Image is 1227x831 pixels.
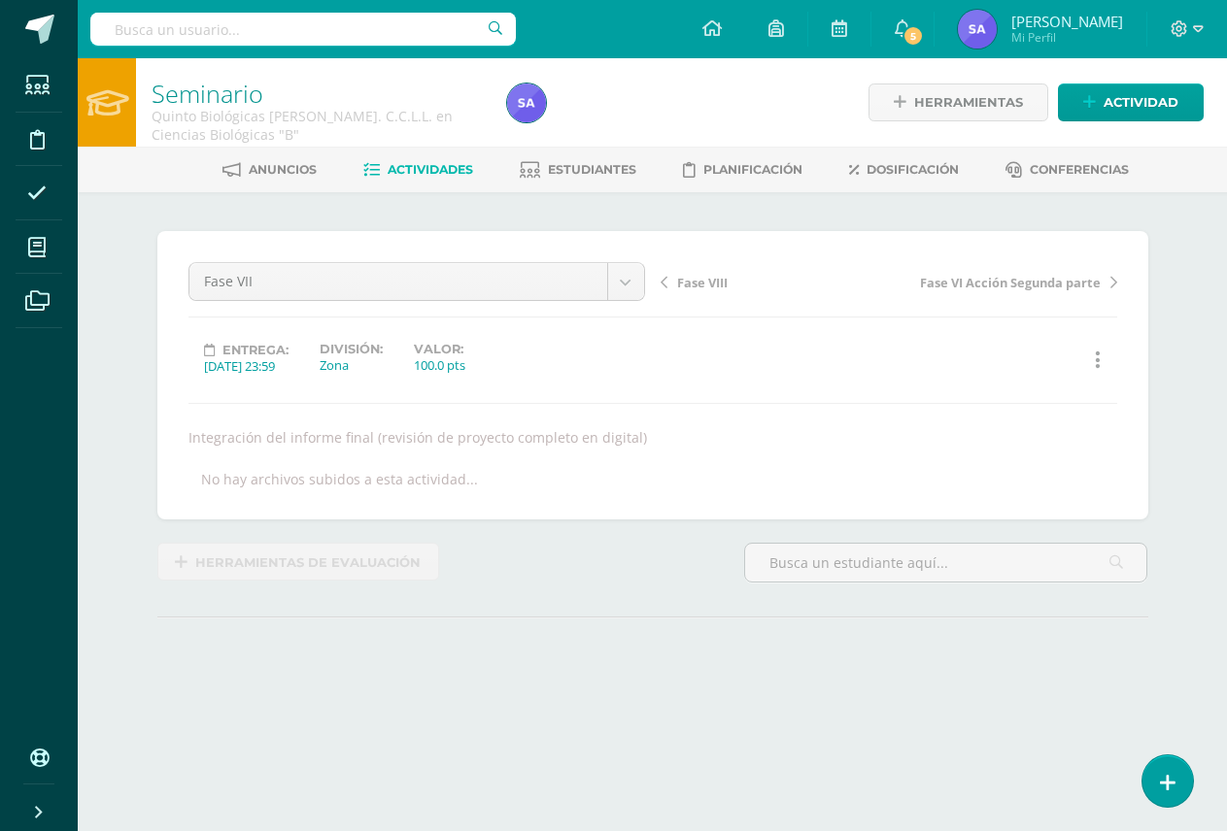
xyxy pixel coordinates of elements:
[867,162,959,177] span: Dosificación
[414,342,465,356] label: Valor:
[204,263,593,300] span: Fase VII
[507,83,546,122] img: e13c725d1f66a19cb499bd52eb79269c.png
[520,154,636,185] a: Estudiantes
[548,162,636,177] span: Estudiantes
[152,77,263,110] a: Seminario
[1005,154,1129,185] a: Conferencias
[958,10,997,49] img: e13c725d1f66a19cb499bd52eb79269c.png
[703,162,802,177] span: Planificación
[201,470,478,488] div: No hay archivos subidos a esta actividad...
[320,356,383,374] div: Zona
[414,356,465,374] div: 100.0 pts
[849,154,959,185] a: Dosificación
[914,84,1023,120] span: Herramientas
[903,25,924,47] span: 5
[661,272,889,291] a: Fase VIII
[195,545,421,581] span: Herramientas de evaluación
[745,544,1147,582] input: Busca un estudiante aquí...
[1058,83,1204,121] a: Actividad
[204,357,289,375] div: [DATE] 23:59
[1011,29,1123,46] span: Mi Perfil
[363,154,473,185] a: Actividades
[249,162,317,177] span: Anuncios
[320,342,383,356] label: División:
[920,274,1101,291] span: Fase VI Acción Segunda parte
[1030,162,1129,177] span: Conferencias
[1011,12,1123,31] span: [PERSON_NAME]
[388,162,473,177] span: Actividades
[1104,84,1178,120] span: Actividad
[90,13,516,46] input: Busca un usuario...
[677,274,728,291] span: Fase VIII
[889,272,1117,291] a: Fase VI Acción Segunda parte
[683,154,802,185] a: Planificación
[181,428,1125,447] div: Integración del informe final (revisión de proyecto completo en digital)
[222,343,289,357] span: Entrega:
[189,263,644,300] a: Fase VII
[152,80,484,107] h1: Seminario
[152,107,484,144] div: Quinto Biológicas Bach. C.C.L.L. en Ciencias Biológicas 'B'
[869,83,1048,121] a: Herramientas
[222,154,317,185] a: Anuncios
